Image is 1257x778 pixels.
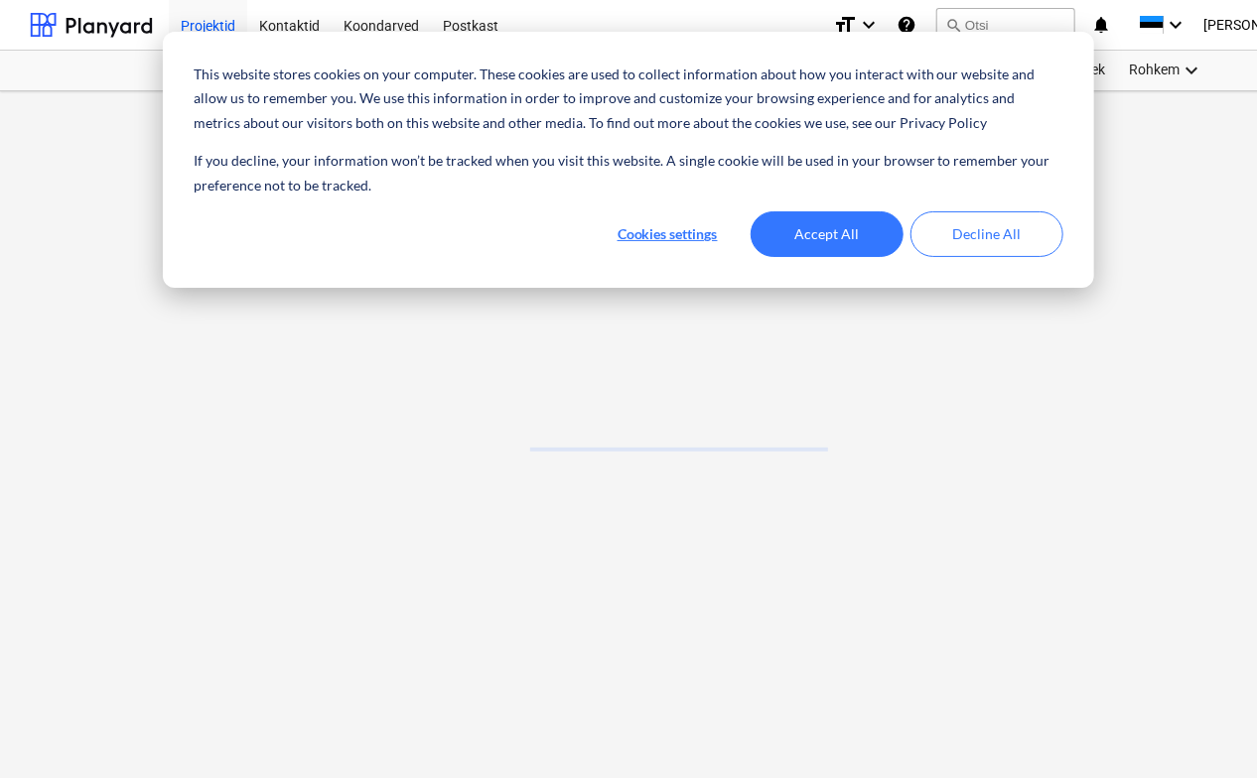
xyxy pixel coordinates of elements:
[1091,13,1111,37] i: notifications
[194,149,1063,197] p: If you decline, your information won’t be tracked when you visit this website. A single cookie wi...
[857,13,881,37] i: keyboard_arrow_down
[194,63,1063,136] p: This website stores cookies on your computer. These cookies are used to collect information about...
[936,8,1075,42] button: Otsi
[1164,13,1187,37] i: keyboard_arrow_down
[945,17,961,33] span: search
[910,211,1063,257] button: Decline All
[1180,59,1203,82] i: keyboard_arrow_down
[163,32,1094,288] div: Cookie banner
[751,211,904,257] button: Accept All
[833,13,857,37] i: format_size
[591,211,744,257] button: Cookies settings
[897,13,916,37] i: Abikeskus
[1117,51,1215,90] div: Rohkem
